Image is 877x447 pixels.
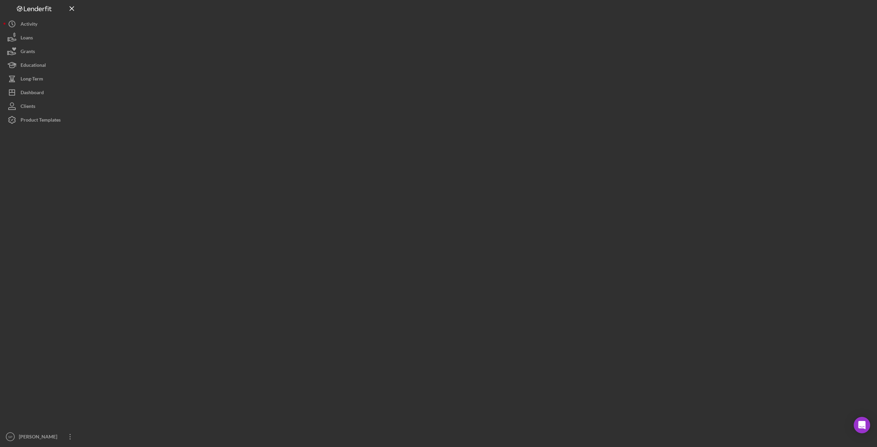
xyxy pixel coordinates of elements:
[3,17,79,31] button: Activity
[21,58,46,74] div: Educational
[8,435,13,439] text: SP
[3,72,79,86] button: Long-Term
[21,99,35,115] div: Clients
[3,58,79,72] button: Educational
[3,99,79,113] button: Clients
[3,113,79,127] button: Product Templates
[21,45,35,60] div: Grants
[21,86,44,101] div: Dashboard
[3,430,79,444] button: SP[PERSON_NAME]
[21,72,43,87] div: Long-Term
[21,17,37,33] div: Activity
[854,417,870,433] div: Open Intercom Messenger
[21,113,61,128] div: Product Templates
[21,31,33,46] div: Loans
[3,86,79,99] button: Dashboard
[3,45,79,58] button: Grants
[3,31,79,45] button: Loans
[17,430,62,445] div: [PERSON_NAME]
